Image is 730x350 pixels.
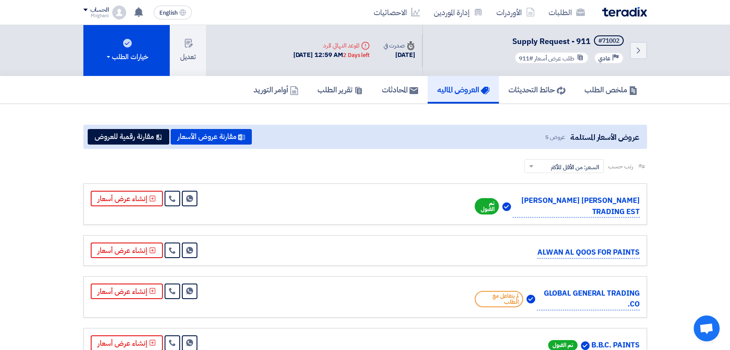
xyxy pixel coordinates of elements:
h5: أوامر التوريد [254,85,298,95]
div: الموعد النهائي للرد [293,41,370,50]
span: تم القبول [475,198,499,214]
button: English [154,6,192,19]
div: #71002 [598,38,619,44]
div: Mirghani [83,13,109,18]
div: الحساب [90,6,109,14]
img: Verified Account [581,341,590,350]
img: Verified Account [527,295,535,303]
p: [PERSON_NAME] [PERSON_NAME] TRADING EST [513,195,640,218]
a: Open chat [694,315,720,341]
div: 2 Days left [343,51,370,60]
span: Supply Request - 911 [512,35,590,47]
a: الأوردرات [489,2,542,22]
a: العروض الماليه [428,76,499,104]
span: English [159,10,178,16]
h5: تقرير الطلب [317,85,363,95]
a: الطلبات [542,2,592,22]
a: ملخص الطلب [575,76,647,104]
h5: Supply Request - 911 [512,35,625,47]
h5: ملخص الطلب [584,85,638,95]
span: رتب حسب [608,162,633,171]
span: عادي [598,54,610,63]
div: [DATE] [384,50,415,60]
span: عروض الأسعار المستلمة [570,131,639,143]
button: إنشاء عرض أسعار [91,284,163,299]
span: #911 [519,54,533,63]
span: السعر: من الأقل للأكثر [551,163,599,172]
div: خيارات الطلب [105,52,148,62]
h5: المحادثات [382,85,418,95]
p: ALWAN AL QOOS FOR PAINTS [537,247,640,259]
img: Teradix logo [602,7,647,17]
span: لم يتفاعل مع الطلب [475,291,523,307]
img: Verified Account [502,202,511,211]
button: خيارات الطلب [83,25,170,76]
p: GLOBAL GENERAL TRADING CO. [537,288,640,310]
button: إنشاء عرض أسعار [91,191,163,206]
div: صدرت في [384,41,415,50]
a: أوامر التوريد [244,76,308,104]
button: مقارنة رقمية للعروض [88,129,169,145]
div: [DATE] 12:59 AM [293,50,370,60]
h5: حائط التحديثات [508,85,565,95]
a: المحادثات [372,76,428,104]
button: تعديل [170,25,206,76]
img: profile_test.png [112,6,126,19]
a: الاحصائيات [367,2,427,22]
a: إدارة الموردين [427,2,489,22]
span: طلب عرض أسعار [534,54,574,63]
button: إنشاء عرض أسعار [91,243,163,258]
span: عروض 5 [545,132,565,142]
a: حائط التحديثات [499,76,575,104]
a: تقرير الطلب [308,76,372,104]
h5: العروض الماليه [437,85,489,95]
button: مقارنة عروض الأسعار [171,129,252,145]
